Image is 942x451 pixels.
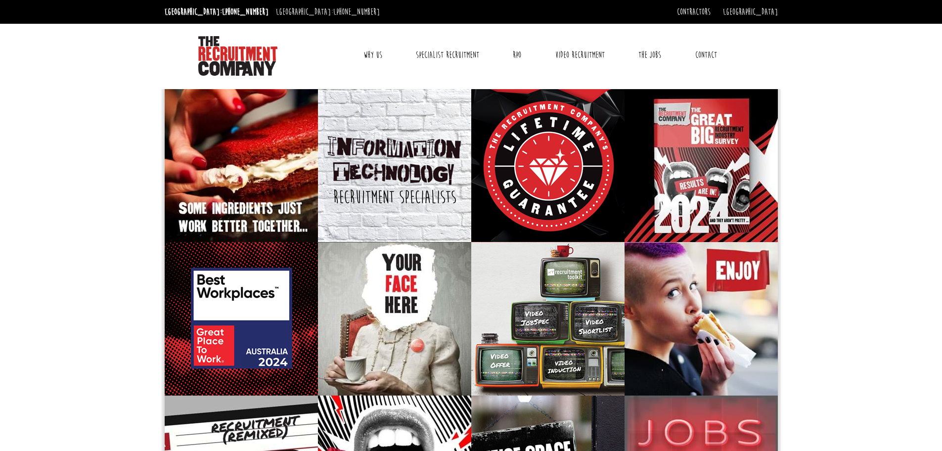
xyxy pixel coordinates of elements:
[273,4,382,20] li: [GEOGRAPHIC_DATA]:
[408,43,487,67] a: Specialist Recruitment
[631,43,669,67] a: The Jobs
[548,43,612,67] a: Video Recruitment
[677,6,711,17] a: Contractors
[723,6,778,17] a: [GEOGRAPHIC_DATA]
[162,4,271,20] li: [GEOGRAPHIC_DATA]:
[222,6,269,17] a: [PHONE_NUMBER]
[356,43,390,67] a: Why Us
[688,43,724,67] a: Contact
[198,36,277,76] img: The Recruitment Company
[505,43,529,67] a: RPO
[333,6,380,17] a: [PHONE_NUMBER]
